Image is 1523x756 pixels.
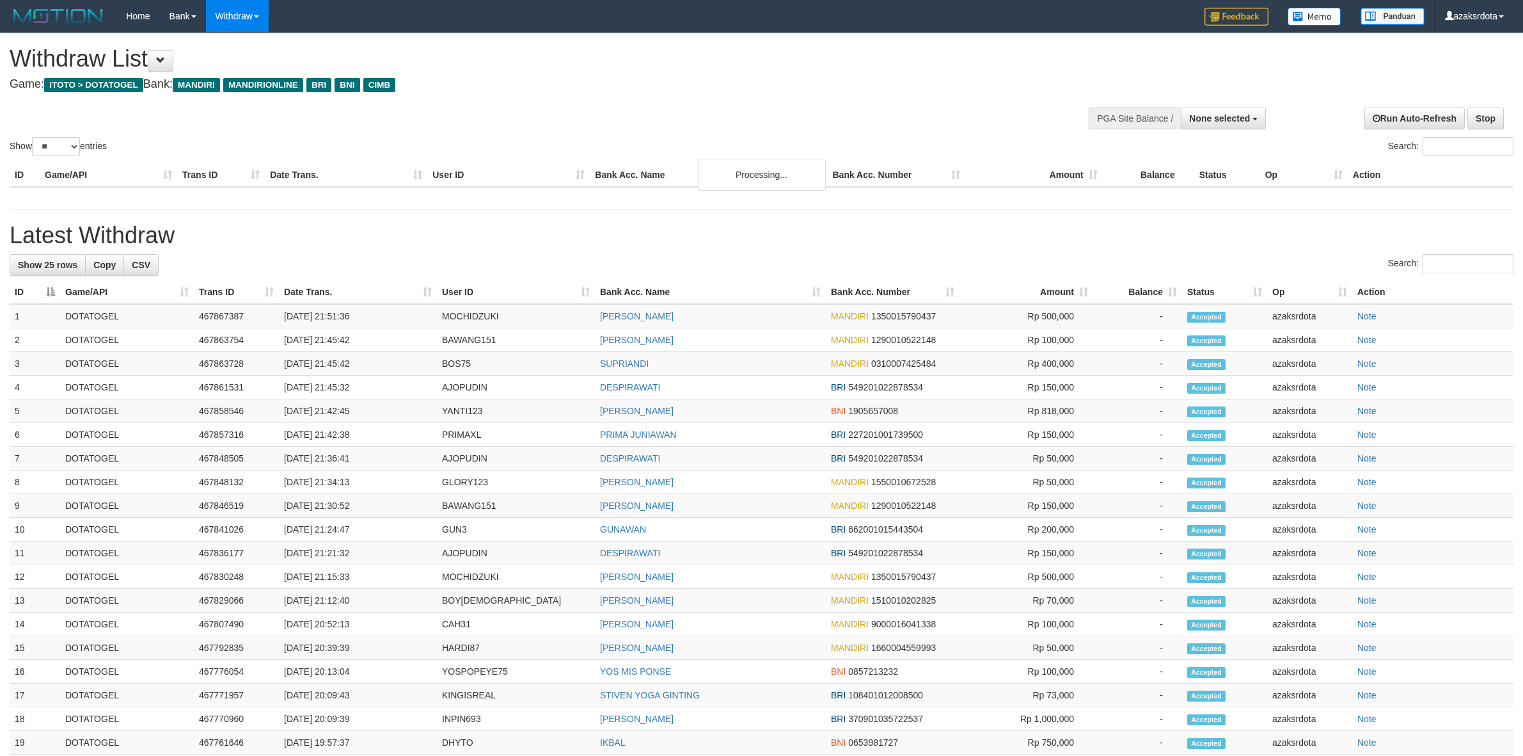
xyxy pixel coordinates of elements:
td: 15 [10,636,60,660]
td: GUN3 [437,518,595,542]
td: [DATE] 21:42:38 [279,423,437,447]
a: SUPRIANDI [600,358,649,369]
td: azaksrdota [1267,423,1352,447]
span: Copy 1290010522148 to clipboard [871,335,936,345]
span: MANDIRI [831,643,869,653]
th: Trans ID [177,163,265,187]
td: AJOPUDIN [437,447,595,470]
a: PRIMA JUNIAWAN [600,430,677,440]
td: azaksrdota [1267,684,1352,707]
td: 17 [10,684,60,707]
label: Show entries [10,137,107,156]
span: Accepted [1187,406,1226,417]
a: Note [1357,666,1377,677]
td: 18 [10,707,60,731]
td: Rp 50,000 [959,470,1093,494]
td: [DATE] 19:57:37 [279,731,437,755]
td: [DATE] 20:13:04 [279,660,437,684]
td: 467841026 [194,518,279,542]
td: - [1093,636,1182,660]
td: - [1093,328,1182,352]
span: Copy 0310007425484 to clipboard [871,358,936,369]
th: ID [10,163,40,187]
span: CSV [132,260,150,270]
td: YANTI123 [437,399,595,423]
a: IKBAL [600,737,626,748]
span: Accepted [1187,572,1226,583]
td: azaksrdota [1267,589,1352,613]
td: azaksrdota [1267,494,1352,518]
td: 467848505 [194,447,279,470]
span: BRI [831,548,846,558]
th: Amount [965,163,1103,187]
td: azaksrdota [1267,399,1352,423]
span: Accepted [1187,643,1226,654]
td: 467848132 [194,470,279,494]
td: - [1093,565,1182,589]
a: [PERSON_NAME] [600,311,674,321]
td: 6 [10,423,60,447]
h1: Latest Withdraw [10,223,1513,248]
span: Copy 662001015443504 to clipboard [848,524,923,535]
td: AJOPUDIN [437,542,595,565]
a: [PERSON_NAME] [600,477,674,487]
th: Balance [1103,163,1194,187]
td: [DATE] 21:15:33 [279,565,437,589]
td: DOTATOGEL [60,707,194,731]
td: 467846519 [194,494,279,518]
td: Rp 1,000,000 [959,707,1093,731]
td: 11 [10,542,60,565]
img: MOTION_logo.png [10,6,107,26]
a: STIVEN YOGA GINTING [600,690,700,700]
span: Accepted [1187,596,1226,607]
td: YOSPOPEYE75 [437,660,595,684]
span: MANDIRI [831,335,869,345]
a: GUNAWAN [600,524,646,535]
td: 467857316 [194,423,279,447]
a: Note [1357,572,1377,582]
td: - [1093,707,1182,731]
a: Note [1357,453,1377,463]
td: Rp 100,000 [959,328,1093,352]
span: Copy [93,260,116,270]
span: BRI [831,430,846,440]
td: PRIMAXL [437,423,595,447]
td: AJOPUDIN [437,376,595,399]
span: MANDIRI [831,619,869,629]
td: 8 [10,470,60,494]
a: DESPIRAWATI [600,453,660,463]
th: Bank Acc. Number [827,163,965,187]
td: azaksrdota [1267,660,1352,684]
td: [DATE] 21:30:52 [279,494,437,518]
span: MANDIRI [831,501,869,511]
td: azaksrdota [1267,542,1352,565]
td: 467807490 [194,613,279,636]
td: azaksrdota [1267,304,1352,328]
span: Copy 370901035722537 to clipboard [848,714,923,724]
td: - [1093,304,1182,328]
td: Rp 100,000 [959,613,1093,636]
span: Copy 0857213232 to clipboard [848,666,898,677]
th: Op [1260,163,1348,187]
td: [DATE] 21:42:45 [279,399,437,423]
td: Rp 200,000 [959,518,1093,542]
a: CSV [123,254,159,276]
th: Game/API: activate to sort column ascending [60,280,194,304]
td: BAWANG151 [437,494,595,518]
td: - [1093,660,1182,684]
a: Run Auto-Refresh [1364,108,1465,129]
a: [PERSON_NAME] [600,595,674,606]
span: Copy 1660004559993 to clipboard [871,643,936,653]
td: [DATE] 21:34:13 [279,470,437,494]
td: - [1093,589,1182,613]
a: [PERSON_NAME] [600,406,674,416]
td: azaksrdota [1267,731,1352,755]
td: 467830248 [194,565,279,589]
a: Stop [1467,108,1504,129]
span: Copy 1290010522148 to clipboard [871,501,936,511]
td: 1 [10,304,60,328]
img: panduan.png [1361,8,1424,25]
a: Copy [85,254,124,276]
td: 19 [10,731,60,755]
input: Search: [1423,254,1513,273]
